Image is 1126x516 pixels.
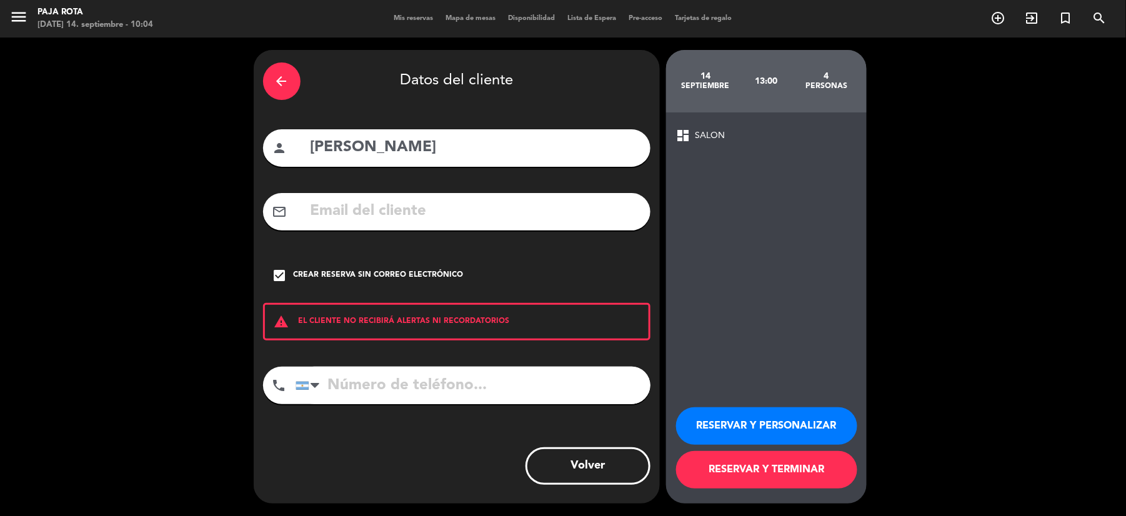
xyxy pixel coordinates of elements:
i: warning [265,314,299,329]
div: [DATE] 14. septiembre - 10:04 [37,19,153,31]
div: Argentina: +54 [296,367,325,404]
button: menu [9,7,28,31]
i: menu [9,7,28,26]
div: PAJA ROTA [37,6,153,19]
span: SALON [695,129,725,143]
span: Lista de Espera [562,15,623,22]
div: 4 [796,71,857,81]
i: add_circle_outline [991,11,1006,26]
div: 14 [675,71,736,81]
div: Datos del cliente [263,59,650,103]
span: Tarjetas de regalo [669,15,739,22]
div: Crear reserva sin correo electrónico [294,269,464,282]
input: Email del cliente [309,199,641,224]
input: Nombre del cliente [309,135,641,161]
i: check_box [272,268,287,283]
span: dashboard [676,128,691,143]
i: person [272,141,287,156]
span: Pre-acceso [623,15,669,22]
div: EL CLIENTE NO RECIBIRÁ ALERTAS NI RECORDATORIOS [263,303,650,340]
div: 13:00 [735,59,796,103]
i: phone [272,378,287,393]
span: Mis reservas [388,15,440,22]
i: turned_in_not [1059,11,1074,26]
div: septiembre [675,81,736,91]
span: Mapa de mesas [440,15,502,22]
i: search [1092,11,1107,26]
button: RESERVAR Y TERMINAR [676,451,857,489]
div: personas [796,81,857,91]
i: exit_to_app [1025,11,1040,26]
i: arrow_back [274,74,289,89]
i: mail_outline [272,204,287,219]
input: Número de teléfono... [296,367,650,404]
span: Disponibilidad [502,15,562,22]
button: RESERVAR Y PERSONALIZAR [676,407,857,445]
button: Volver [526,447,650,485]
